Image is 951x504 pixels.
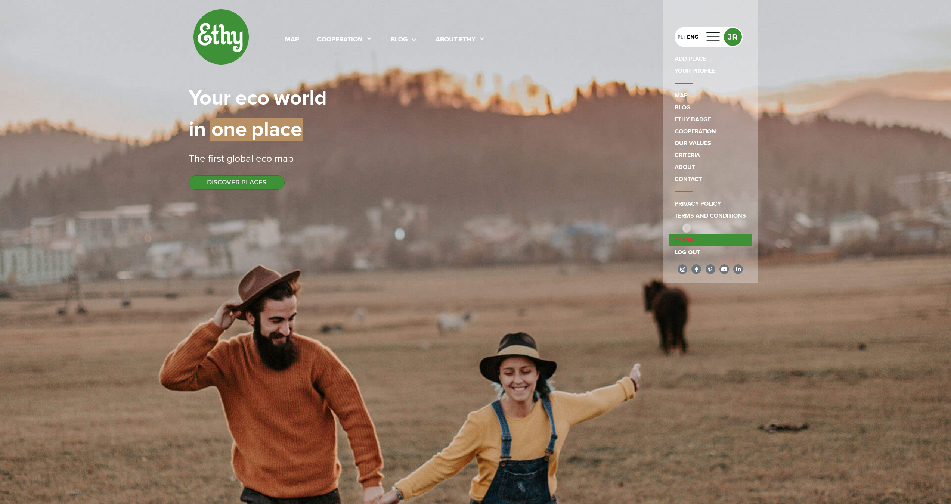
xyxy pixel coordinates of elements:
a: Privacy policy [669,198,752,210]
button: DISCOVER PLACES [189,175,285,190]
div: | [683,34,687,41]
span: one [210,118,247,141]
a: About [669,161,752,173]
a: criteria [669,149,752,161]
span: place [251,118,303,141]
span: in [189,119,206,140]
div: PL [678,33,683,41]
a: Log out [669,246,752,258]
span: | [247,118,251,141]
a: blog [669,102,752,113]
div: The first global eco map [189,152,762,167]
a: YOUR PROFILE [669,65,752,77]
div: map [285,35,299,45]
span: Your [189,88,231,109]
a: admin [669,234,752,246]
button: JR [724,28,742,46]
span: | [231,88,235,109]
div: cooperation [317,35,363,45]
a: Our values [669,137,752,149]
span: | [206,119,210,140]
a: ADD PLACE [669,53,752,65]
a: Terms and conditions [669,210,752,222]
div: About ethy [436,35,475,45]
a: Ethy badge [669,113,752,125]
img: ethy-logo [193,9,249,65]
a: contact [669,173,752,185]
a: map [669,90,752,102]
a: cooperation [669,125,752,137]
div: ENG [687,33,698,41]
span: | [269,88,274,109]
div: blog [391,35,408,45]
span: eco [235,88,269,109]
span: world [274,88,327,109]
